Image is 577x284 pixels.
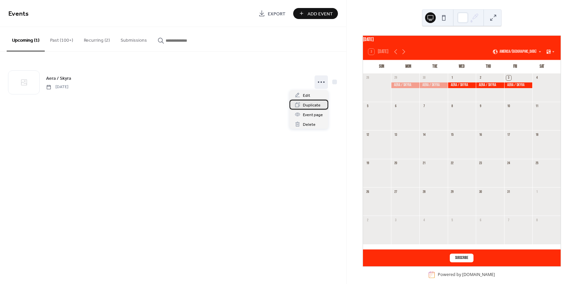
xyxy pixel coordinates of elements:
div: 8 [534,218,539,223]
div: 7 [506,218,511,223]
div: 2 [365,218,370,223]
div: 3 [506,75,511,80]
button: Past (100+) [45,27,78,51]
div: Tue [422,60,448,73]
div: 28 [365,75,370,80]
span: Duplicate [303,102,321,109]
div: Aera / Skyra [476,82,504,88]
div: 18 [534,132,539,137]
div: 3 [393,218,398,223]
div: Wed [448,60,475,73]
div: 28 [421,189,426,194]
div: 10 [506,104,511,109]
span: Edit [303,92,310,99]
div: 6 [478,218,483,223]
div: 29 [450,189,455,194]
div: 26 [365,189,370,194]
div: 5 [450,218,455,223]
div: 20 [393,161,398,166]
div: 1 [534,189,539,194]
div: 30 [478,189,483,194]
div: 1 [450,75,455,80]
div: Fri [502,60,529,73]
div: 30 [421,75,426,80]
div: 19 [365,161,370,166]
span: Event page [303,111,323,118]
div: 14 [421,132,426,137]
div: 15 [450,132,455,137]
div: 6 [393,104,398,109]
button: Upcoming (1) [7,27,45,51]
a: [DOMAIN_NAME] [462,272,495,278]
div: 17 [506,132,511,137]
div: 4 [421,218,426,223]
span: America/[GEOGRAPHIC_DATA] [500,50,536,54]
div: 7 [421,104,426,109]
div: Aera / Skyra [448,82,476,88]
button: Recurring (2) [78,27,115,51]
div: Mon [395,60,422,73]
div: 4 [534,75,539,80]
span: Events [8,7,29,20]
div: 2 [478,75,483,80]
div: Aera / Skyra [419,82,448,88]
span: Export [268,10,285,17]
div: Aera / Skyra [391,82,419,88]
div: 29 [393,75,398,80]
div: 23 [478,161,483,166]
a: Aera / Skyra [46,74,71,82]
div: Thu [475,60,502,73]
div: 25 [534,161,539,166]
div: 9 [478,104,483,109]
div: 22 [450,161,455,166]
div: 13 [393,132,398,137]
div: 21 [421,161,426,166]
div: Powered by [438,272,495,278]
div: 12 [365,132,370,137]
span: [DATE] [46,84,68,90]
div: 27 [393,189,398,194]
div: 5 [365,104,370,109]
div: 11 [534,104,539,109]
div: Aera / Skyra [504,82,533,88]
a: Export [253,8,291,19]
button: Submissions [115,27,152,51]
button: Subscribe [450,254,473,262]
div: 16 [478,132,483,137]
span: Aera / Skyra [46,75,71,82]
div: 24 [506,161,511,166]
div: 8 [450,104,455,109]
span: Delete [303,121,316,128]
div: Sun [368,60,395,73]
div: 31 [506,189,511,194]
span: Add Event [308,10,333,17]
button: Add Event [293,8,338,19]
div: [DATE] [363,36,561,44]
div: Sat [529,60,555,73]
